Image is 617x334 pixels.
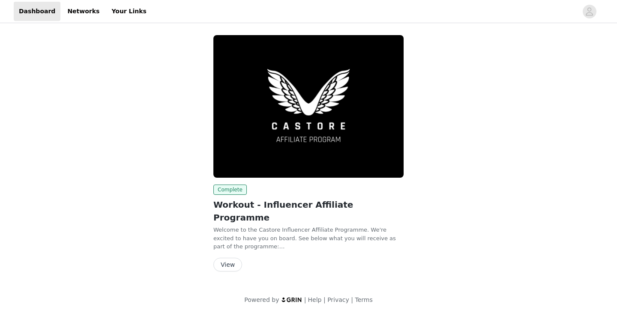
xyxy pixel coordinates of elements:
[14,2,60,21] a: Dashboard
[213,198,404,224] h2: Workout - Influencer Affiliate Programme
[213,258,242,271] button: View
[351,296,353,303] span: |
[304,296,306,303] span: |
[213,262,242,268] a: View
[213,35,404,178] img: Castore
[213,185,247,195] span: Complete
[327,296,349,303] a: Privacy
[323,296,326,303] span: |
[62,2,105,21] a: Networks
[585,5,593,18] div: avatar
[308,296,322,303] a: Help
[244,296,279,303] span: Powered by
[213,226,404,251] p: Welcome to the Castore Influencer Affiliate Programme. We're excited to have you on board. See be...
[355,296,372,303] a: Terms
[281,297,303,302] img: logo
[106,2,152,21] a: Your Links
